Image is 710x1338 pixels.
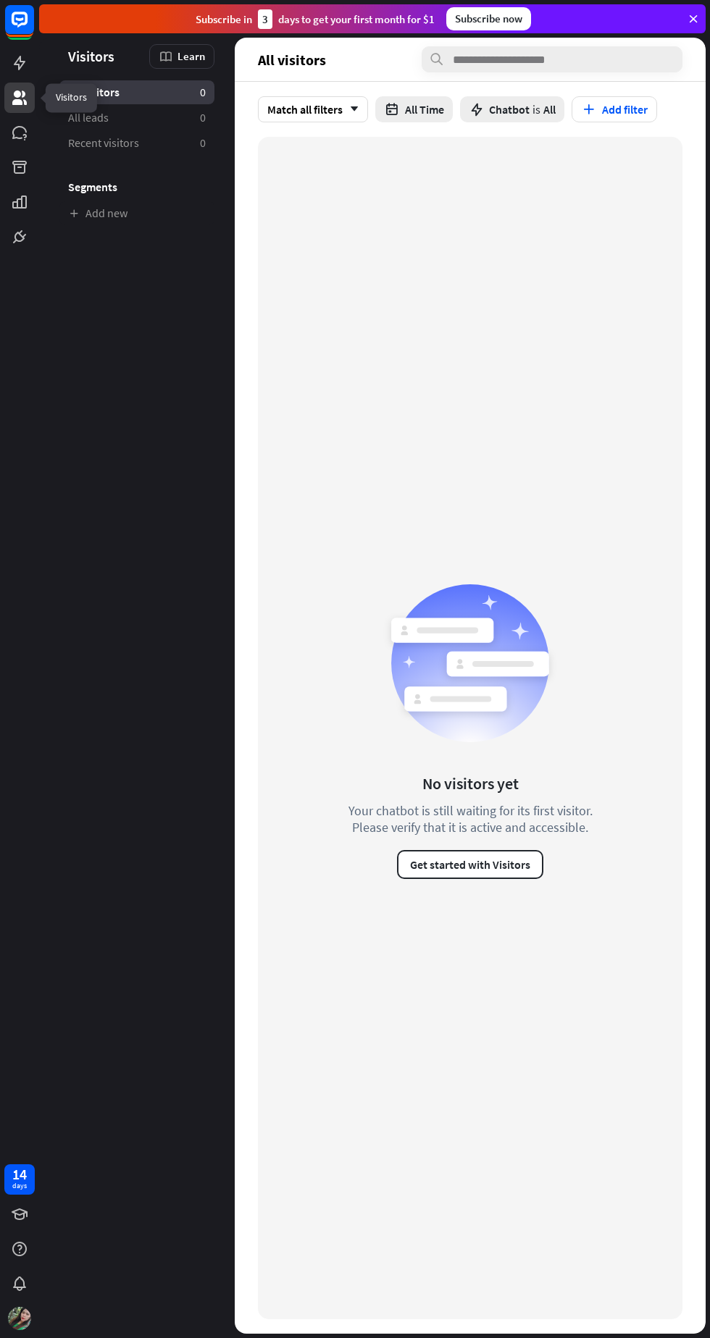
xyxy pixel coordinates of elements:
[375,96,453,122] button: All Time
[68,135,139,151] span: Recent visitors
[177,49,205,63] span: Learn
[200,85,206,100] aside: 0
[196,9,435,29] div: Subscribe in days to get your first month for $1
[258,51,326,68] span: All visitors
[446,7,531,30] div: Subscribe now
[200,135,206,151] aside: 0
[258,96,368,122] div: Match all filters
[68,110,109,125] span: All leads
[59,131,214,155] a: Recent visitors 0
[322,802,619,836] div: Your chatbot is still waiting for its first visitor. Please verify that it is active and accessible.
[343,105,359,114] i: arrow_down
[489,102,530,117] span: Chatbot
[12,1168,27,1181] div: 14
[68,48,114,64] span: Visitors
[68,85,120,100] span: All visitors
[12,6,55,49] button: Open LiveChat chat widget
[397,850,543,879] button: Get started with Visitors
[200,110,206,125] aside: 0
[59,201,214,225] a: Add new
[12,1181,27,1191] div: days
[258,9,272,29] div: 3
[422,773,519,794] div: No visitors yet
[4,1164,35,1195] a: 14 days
[572,96,657,122] button: Add filter
[59,106,214,130] a: All leads 0
[532,102,540,117] span: is
[59,180,214,194] h3: Segments
[543,102,556,117] span: All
